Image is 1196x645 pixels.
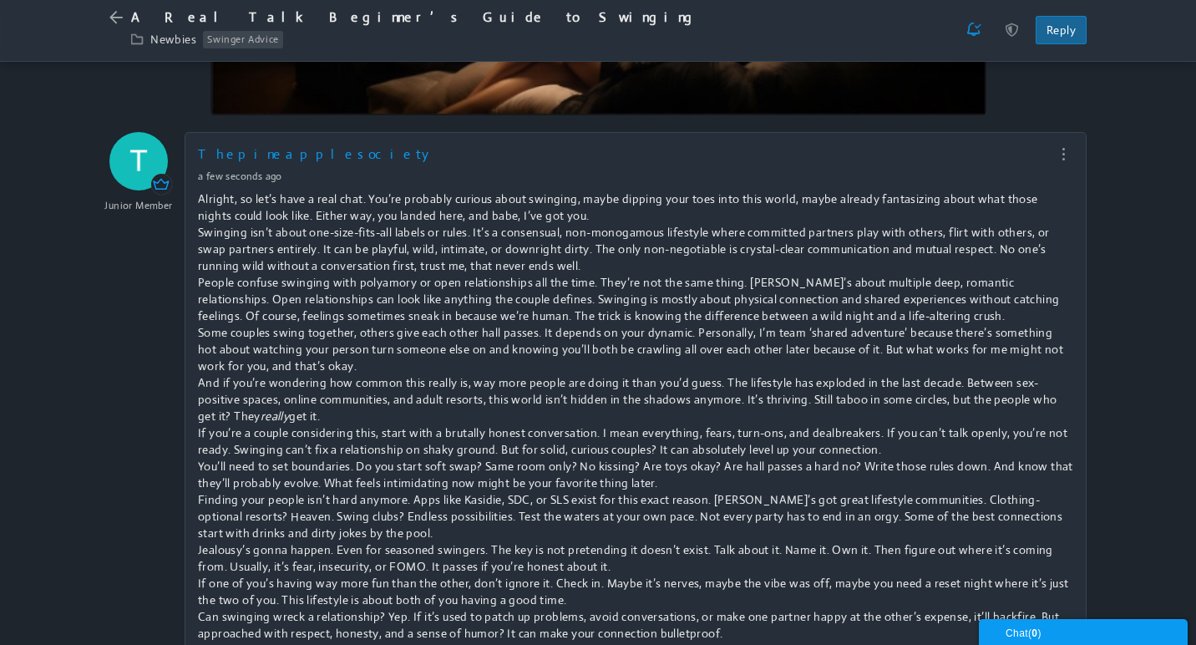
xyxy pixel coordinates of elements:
[203,31,282,48] a: Swinger Advice
[1036,16,1087,44] a: Reply
[198,145,438,163] a: Thepineapplesociety
[198,170,282,183] time: Oct 12, 2025 8:59 AM
[198,190,1073,224] div: Alright, so let’s have a real chat. You’re probably curious about swinging, maybe dipping your to...
[96,199,181,213] em: Junior Member
[198,491,1073,541] div: Finding your people isn’t hard anymore. Apps like Kasidie, SDC, or SLS exist for this exact reaso...
[261,409,289,424] em: really
[150,32,196,47] a: Newbies
[198,424,1073,458] div: If you’re a couple considering this, start with a brutally honest conversation. I mean everything...
[198,274,1073,324] div: People confuse swinging with polyamory or open relationships all the time. They’re not the same t...
[203,33,282,46] span: Swinger Advice
[131,8,703,28] span: A Real Talk Beginner’s Guide to Swinging
[109,132,168,190] img: Afp2YqI2BRMBMAAAAASUVORK5CYII=
[198,224,1073,274] div: Swinging isn’t about one-size-fits-all labels or rules. It’s a consensual, non-monogamous lifesty...
[198,608,1073,642] div: Can swinging wreck a relationship? Yep. If it’s used to patch up problems, avoid conversations, o...
[198,458,1073,491] div: You’ll need to set boundaries. Do you start soft swap? Same room only? No kissing? Are toys okay?...
[987,623,1179,641] div: Chat
[198,575,1073,608] div: If one of you’s having way more fun than the other, don’t ignore it. Check in. Maybe it’s nerves,...
[198,374,1073,424] div: And if you’re wondering how common this really is, way more people are doing it than you’d guess....
[1031,627,1037,639] strong: 0
[1028,627,1041,639] span: ( )
[198,541,1073,575] div: Jealousy’s gonna happen. Even for seasoned swingers. The key is not pretending it doesn’t exist. ...
[198,324,1073,374] div: Some couples swing together, others give each other hall passes. It depends on your dynamic. Pers...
